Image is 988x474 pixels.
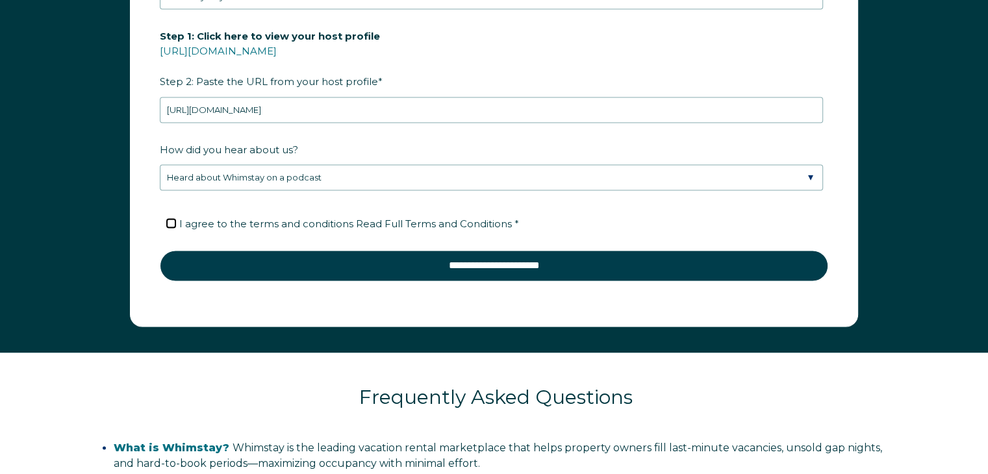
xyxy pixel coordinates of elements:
[179,218,519,230] span: I agree to the terms and conditions
[160,140,298,160] span: How did you hear about us?
[114,442,229,454] span: What is Whimstay?
[160,45,277,57] a: [URL][DOMAIN_NAME]
[356,218,512,230] span: Read Full Terms and Conditions
[359,385,633,409] span: Frequently Asked Questions
[160,26,380,92] span: Step 2: Paste the URL from your host profile
[160,97,823,123] input: airbnb.com/users/show/12345
[167,219,175,227] input: I agree to the terms and conditions Read Full Terms and Conditions *
[160,26,380,46] span: Step 1: Click here to view your host profile
[114,442,882,469] span: Whimstay is the leading vacation rental marketplace that helps property owners fill last-minute v...
[353,218,514,230] a: Read Full Terms and Conditions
